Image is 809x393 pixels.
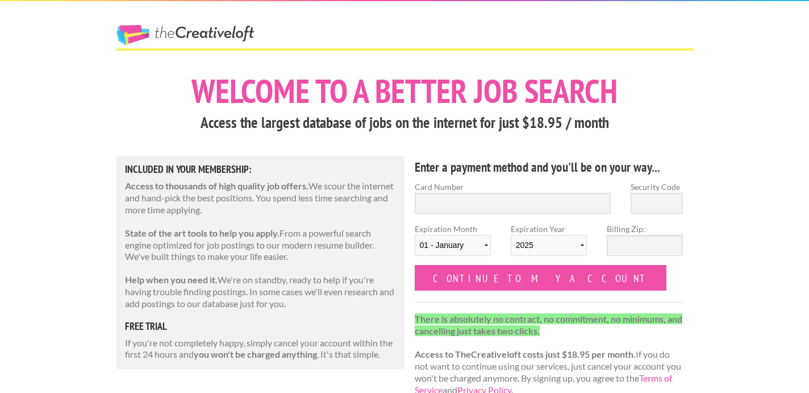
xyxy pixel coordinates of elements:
label: Billing Zip: [607,223,683,235]
h5: Included in Your Membership: [125,164,397,175]
strong: Access to thousands of high quality job offers. [125,180,308,191]
label: Card Number [415,181,611,193]
input: Continue to my account [415,265,667,291]
p: We're on standby, ready to help if you're having trouble finding postings. In some cases we'll ev... [125,274,397,309]
strong: There is absolutely no contract, no commitment, no minimums, and cancelling just takes two clicks. [415,313,682,336]
strong: Help when you need it. [125,274,218,285]
h4: Enter a payment method and you'll be on your way... [415,158,683,176]
strong: State of the art tools to help you apply. [125,227,280,238]
h1: Welcome to a better job search [116,75,693,107]
label: Expiration Year [511,223,587,265]
a: The Creative Loft [116,25,254,45]
h3: Access the largest database of jobs on the internet for just $18.95 / month [116,112,693,134]
select: Expiration Month [415,235,491,256]
select: Expiration Year [511,235,587,256]
label: Security Code [631,181,683,193]
h5: free trial [125,321,397,332]
strong: Access to TheCreativeloft costs just $18.95 per month. [415,349,636,359]
strong: you won't be charged anything [194,349,317,359]
label: Expiration Month [415,223,491,265]
p: From a powerful search engine optimized for job postings to our modern resume builder. We've buil... [125,227,397,263]
p: We scour the internet and hand-pick the best positions. You spend less time searching and more ti... [125,180,397,216]
p: If you're not completely happy, simply cancel your account within the first 24 hours and . It's t... [125,337,397,361]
